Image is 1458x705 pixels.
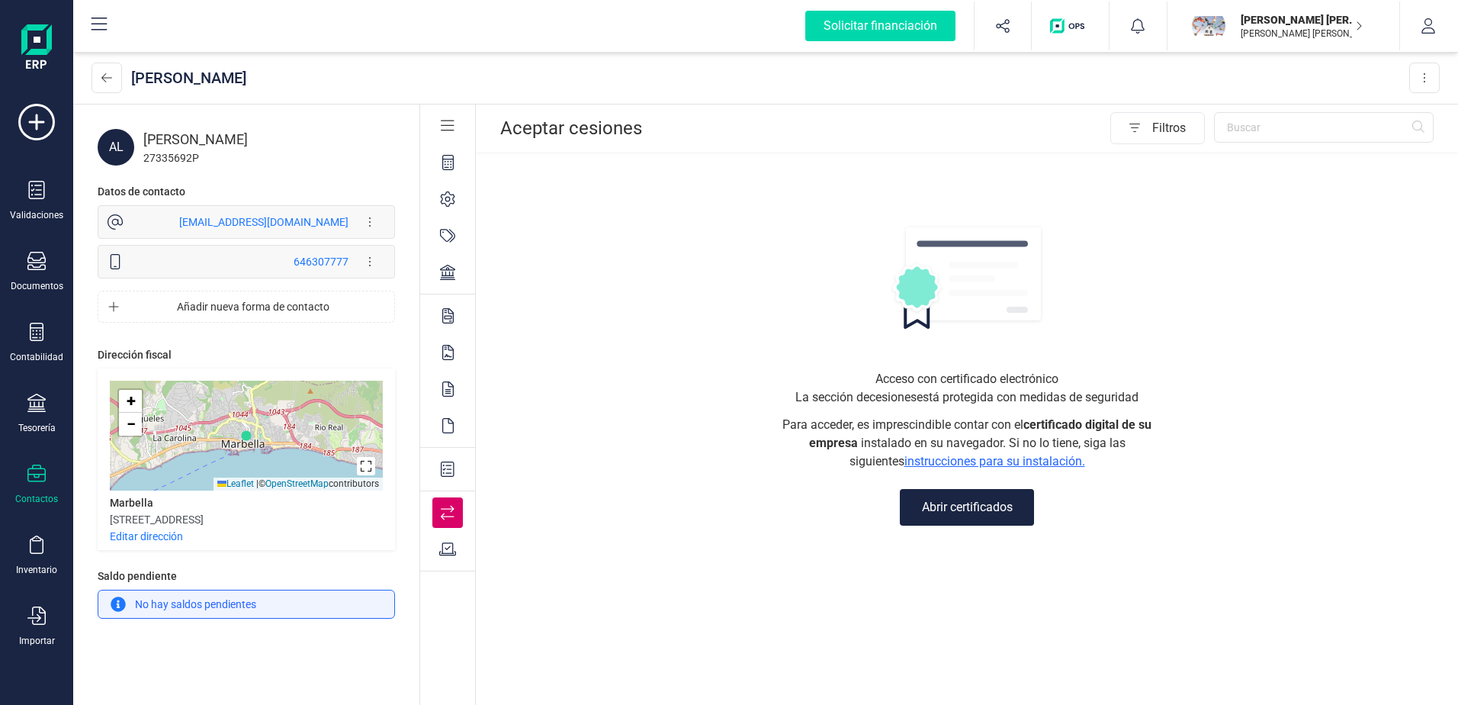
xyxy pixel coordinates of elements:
p: Editar dirección [110,529,183,544]
button: Abrir certificados [900,489,1034,526]
div: Contactos [15,493,58,505]
span: La sección de cesiones está protegida con medidas de seguridad [795,388,1138,407]
a: Zoom in [119,390,142,413]
div: Datos de contacto [98,184,185,199]
div: [EMAIL_ADDRESS][DOMAIN_NAME] [179,214,348,230]
span: − [127,414,136,433]
span: Añadir nueva forma de contacto [125,299,381,314]
span: + [127,391,136,410]
div: © contributors [214,478,383,491]
button: Filtros [1110,112,1205,144]
a: instrucciones para su instalación. [904,454,1085,468]
div: [STREET_ADDRESS] [110,512,204,527]
a: Leaflet [217,478,254,489]
div: Inventario [16,564,57,576]
a: OpenStreetMap [265,478,329,489]
img: autorizacion logo [890,225,1044,329]
p: Aceptar cesiones [500,116,642,140]
img: JU [1192,9,1225,43]
img: Marker [241,430,252,441]
div: AL [98,129,134,166]
span: | [256,478,259,489]
div: Contabilidad [10,351,63,363]
div: Dirección fiscal [98,347,172,362]
span: Filtros [1152,113,1204,143]
div: Importar [19,635,55,647]
div: Validaciones [10,209,63,221]
button: Añadir nueva forma de contacto [98,291,394,322]
div: Solicitar financiación [805,11,955,41]
a: Zoom out [119,413,142,436]
span: Para acceder, es imprescindible contar con el instalado en su navegador. Si no lo tiene, siga las... [776,416,1158,471]
button: JU[PERSON_NAME] [PERSON_NAME][PERSON_NAME] [PERSON_NAME] [1186,2,1381,50]
div: 27335692P [143,150,395,166]
div: Tesorería [18,422,56,434]
div: Saldo pendiente [98,568,395,590]
div: Documentos [11,280,63,292]
p: [PERSON_NAME] [PERSON_NAME] [1241,27,1363,40]
div: Marbella [110,495,153,510]
div: 646307777 [294,254,348,269]
div: No hay saldos pendientes [98,590,395,619]
button: Solicitar financiación [787,2,974,50]
div: [PERSON_NAME] [131,67,246,89]
p: [PERSON_NAME] [PERSON_NAME] [1241,12,1363,27]
img: Logo de OPS [1050,18,1090,34]
input: Buscar [1214,112,1434,143]
img: Logo Finanedi [21,24,52,73]
span: Acceso con certificado electrónico [875,370,1058,388]
div: [PERSON_NAME] [143,129,395,150]
button: Logo de OPS [1041,2,1100,50]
